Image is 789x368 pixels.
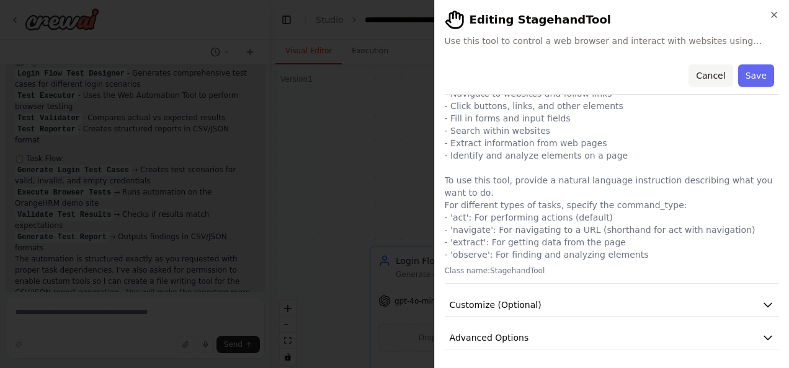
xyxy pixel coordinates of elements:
span: Advanced Options [450,331,529,344]
p: Class name: StagehandTool [445,266,779,276]
img: StagehandTool [445,10,465,30]
span: Customize (Optional) [450,299,542,311]
button: Customize (Optional) [445,294,779,317]
span: Use this tool to control a web browser and interact with websites using natural language. Capabil... [445,35,779,47]
h2: Editing StagehandTool [445,10,779,30]
button: Save [738,64,774,87]
button: Advanced Options [445,326,779,349]
button: Cancel [689,64,733,87]
p: Use this tool to control a web browser and interact with websites using natural language. Capabil... [445,38,779,261]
